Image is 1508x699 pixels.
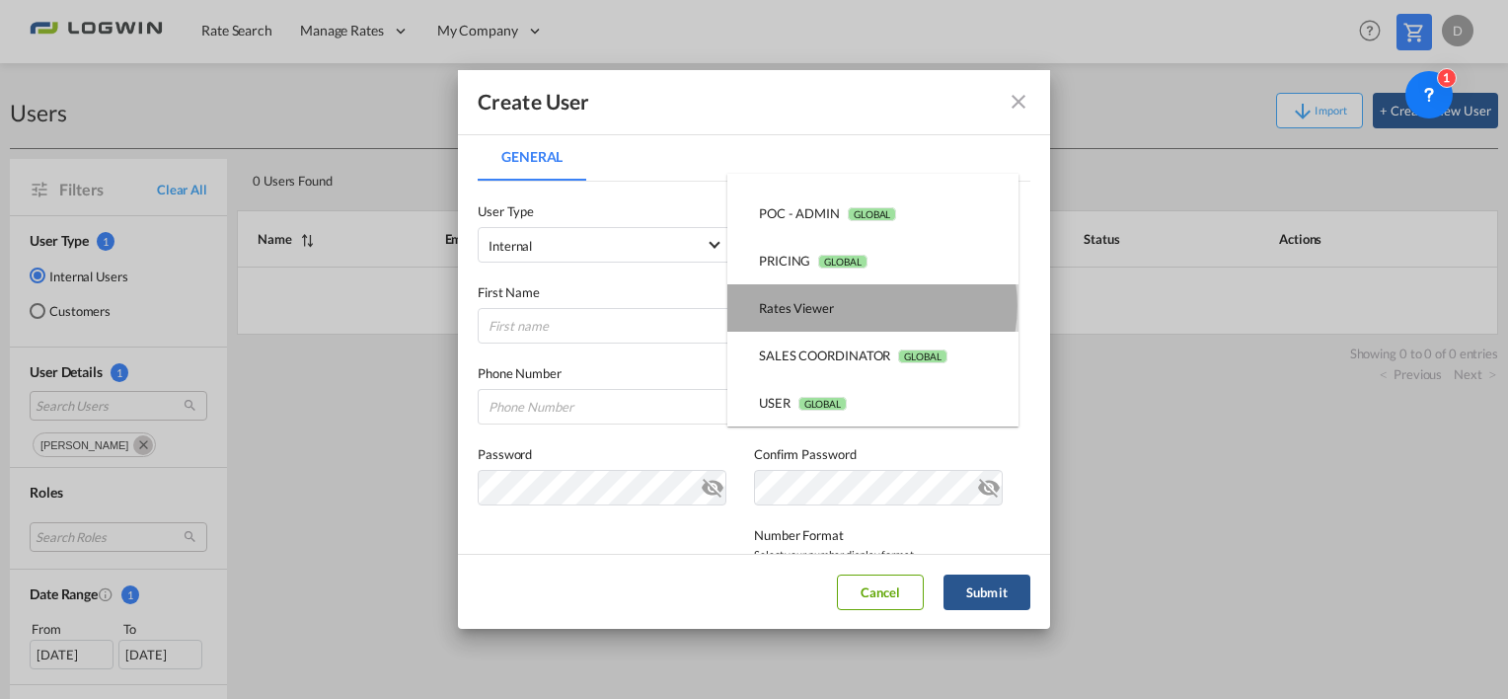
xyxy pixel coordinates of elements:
div: USER [759,394,847,412]
span: GLOBAL [898,349,946,363]
div: Rates Viewer [759,299,834,317]
span: GLOBAL [848,207,896,221]
span: GLOBAL [798,397,847,411]
span: GLOBAL [818,255,867,269]
div: PRICING [759,252,867,270]
div: POC - ADMIN [759,204,896,222]
div: SALES COORDINATOR [759,347,947,364]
